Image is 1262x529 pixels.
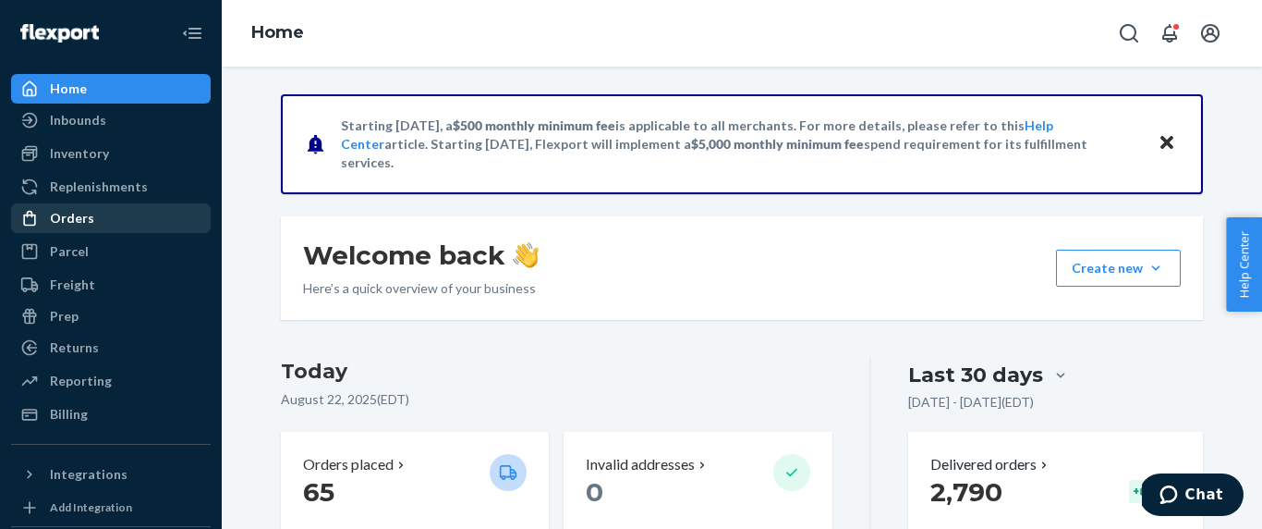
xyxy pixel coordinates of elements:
[1226,217,1262,312] button: Help Center
[50,209,94,228] div: Orders
[908,361,1043,389] div: Last 30 days
[341,117,1140,172] p: Starting [DATE], a is applicable to all merchants. For more details, please refer to this article...
[1142,474,1244,520] iframe: Opens a widget where you can chat to one of our agents
[11,301,211,331] a: Prep
[11,105,211,135] a: Inbounds
[11,270,211,300] a: Freight
[1129,480,1181,503] div: + 83.4 %
[1056,250,1181,287] button: Create new
[50,178,148,196] div: Replenishments
[11,74,211,104] a: Home
[50,111,106,129] div: Inbounds
[50,405,88,424] div: Billing
[20,24,99,43] img: Flexport logo
[513,242,539,268] img: hand-wave emoji
[50,499,132,515] div: Add Integration
[1110,15,1147,52] button: Open Search Box
[930,476,1002,508] span: 2,790
[586,476,603,508] span: 0
[251,22,304,43] a: Home
[11,237,211,266] a: Parcel
[303,476,334,508] span: 65
[691,136,864,152] span: $5,000 monthly minimum fee
[11,139,211,168] a: Inventory
[237,6,319,60] ol: breadcrumbs
[908,393,1034,412] p: [DATE] - [DATE] ( EDT )
[50,372,112,390] div: Reporting
[50,465,127,484] div: Integrations
[50,242,89,261] div: Parcel
[281,390,832,409] p: August 22, 2025 ( EDT )
[11,172,211,202] a: Replenishments
[50,276,95,294] div: Freight
[303,279,539,298] p: Here’s a quick overview of your business
[50,144,109,163] div: Inventory
[11,366,211,396] a: Reporting
[1155,130,1179,157] button: Close
[11,400,211,429] a: Billing
[50,80,87,98] div: Home
[174,15,211,52] button: Close Navigation
[11,497,211,519] a: Add Integration
[11,333,211,363] a: Returns
[1151,15,1188,52] button: Open notifications
[453,117,615,133] span: $500 monthly minimum fee
[11,460,211,489] button: Integrations
[50,338,99,357] div: Returns
[303,454,394,475] p: Orders placed
[586,454,695,475] p: Invalid addresses
[303,239,539,272] h1: Welcome back
[1192,15,1229,52] button: Open account menu
[281,357,832,387] h3: Today
[11,203,211,233] a: Orders
[930,454,1051,475] button: Delivered orders
[50,307,79,326] div: Prep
